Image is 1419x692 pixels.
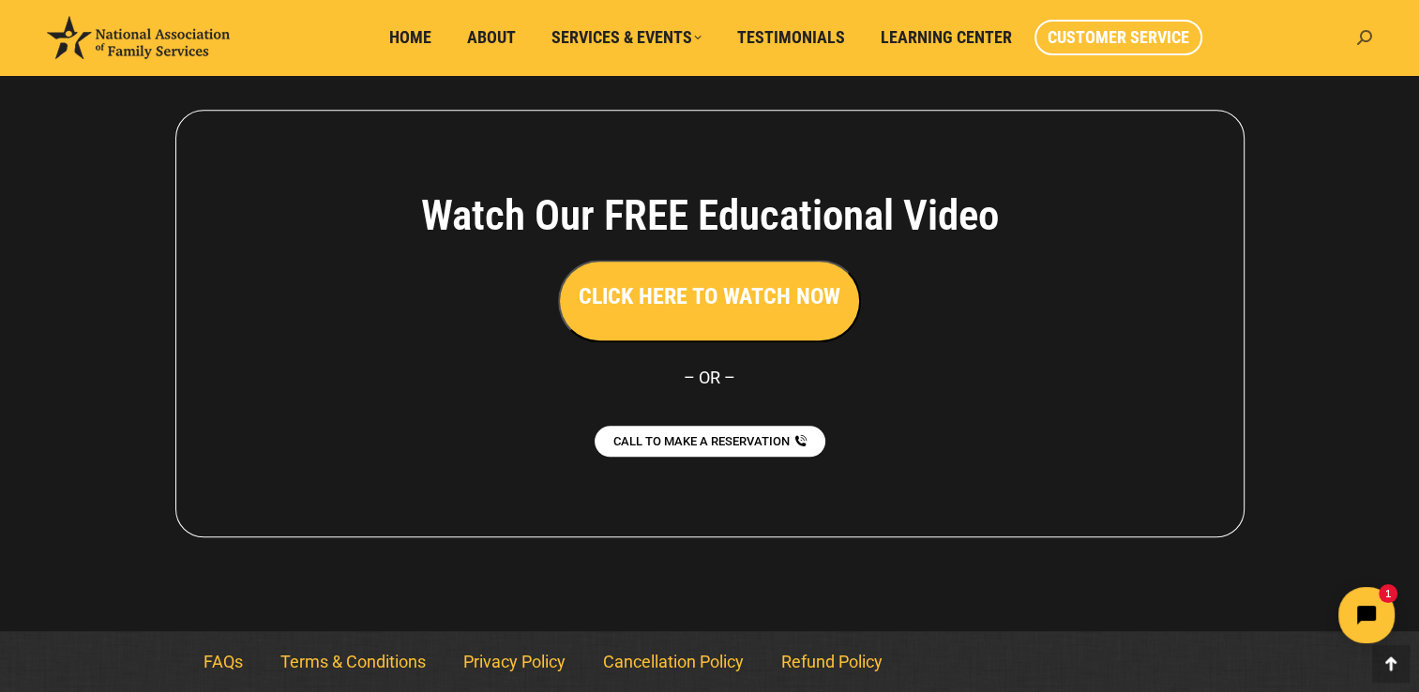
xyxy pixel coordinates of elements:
span: Testimonials [737,27,845,48]
span: Customer Service [1048,27,1189,48]
a: About [454,20,529,55]
a: Testimonials [724,20,858,55]
a: Terms & Conditions [262,640,445,684]
span: Services & Events [551,27,702,48]
h3: CLICK HERE TO WATCH NOW [579,280,840,312]
a: Home [376,20,445,55]
span: – OR – [684,368,735,387]
a: FAQs [185,640,262,684]
a: CALL TO MAKE A RESERVATION [595,426,825,457]
a: CLICK HERE TO WATCH NOW [558,288,861,308]
span: CALL TO MAKE A RESERVATION [613,435,790,447]
h4: Watch Our FREE Educational Video [317,190,1103,241]
iframe: Tidio Chat [1088,571,1411,659]
a: Customer Service [1034,20,1202,55]
span: Learning Center [881,27,1012,48]
nav: Menu [185,640,1235,684]
a: Refund Policy [762,640,901,684]
a: Learning Center [868,20,1025,55]
span: About [467,27,516,48]
img: National Association of Family Services [47,16,230,59]
a: Privacy Policy [445,640,584,684]
span: Home [389,27,431,48]
a: Cancellation Policy [584,640,762,684]
button: CLICK HERE TO WATCH NOW [558,260,861,342]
